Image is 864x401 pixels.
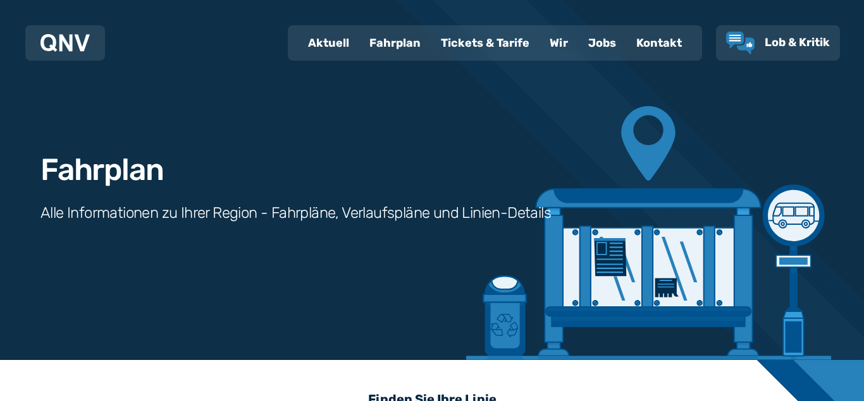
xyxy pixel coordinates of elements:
[626,27,692,59] a: Kontakt
[540,27,578,59] a: Wir
[40,34,90,52] img: QNV Logo
[765,35,830,49] span: Lob & Kritik
[298,27,359,59] a: Aktuell
[578,27,626,59] a: Jobs
[40,203,551,223] h3: Alle Informationen zu Ihrer Region - Fahrpläne, Verlaufspläne und Linien-Details
[726,32,830,54] a: Lob & Kritik
[431,27,540,59] a: Tickets & Tarife
[40,155,163,185] h1: Fahrplan
[40,30,90,56] a: QNV Logo
[359,27,431,59] a: Fahrplan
